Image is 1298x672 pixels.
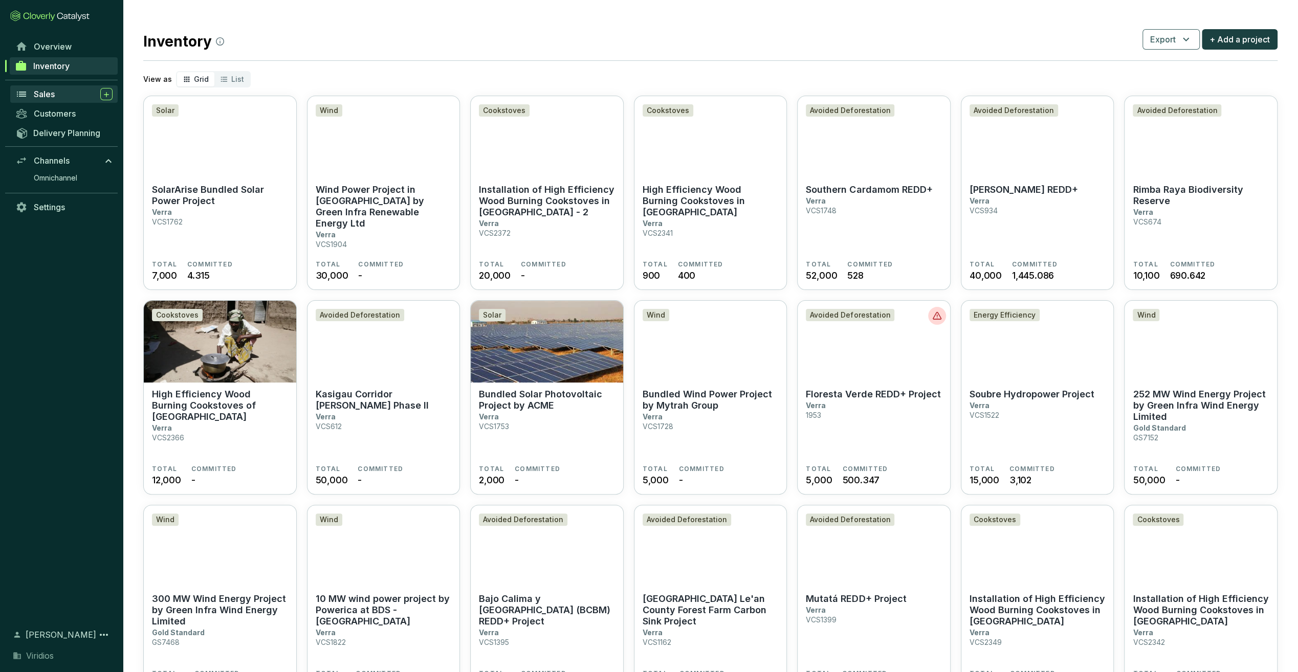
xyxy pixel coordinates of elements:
span: List [231,75,244,83]
span: COMMITTED [358,260,404,268]
div: Solar [152,104,179,117]
p: 10 MW wind power project by Powerica at BDS - [GEOGRAPHIC_DATA] [316,593,452,627]
div: Avoided Deforestation [479,513,567,526]
p: VCS674 [1133,217,1161,226]
p: Floresta Verde REDD+ Project [806,389,940,400]
p: Mutatá REDD+ Project [806,593,906,604]
img: 252 MW Wind Energy Project by Green Infra Wind Energy Limited [1125,301,1277,383]
p: Bundled Wind Power Project by Mytrah Group [643,389,779,411]
div: Avoided Deforestation [970,104,1058,117]
p: Verra [316,412,336,421]
p: [PERSON_NAME] REDD+ [970,184,1078,195]
span: 50,000 [1133,473,1165,487]
p: High Efficiency Wood Burning Cookstoves of [GEOGRAPHIC_DATA] [152,389,288,422]
span: TOTAL [1133,465,1158,473]
span: 528 [847,268,863,282]
a: Wind Power Project in Tamil Nadu by Green Infra Renewable Energy LtdWindWind Power Project in [GE... [307,96,460,290]
span: TOTAL [479,260,504,268]
div: Wind [152,513,179,526]
img: Southern Cardamom REDD+ [798,96,950,178]
div: Cookstoves [643,104,693,117]
span: - [515,473,519,487]
span: COMMITTED [191,465,237,473]
div: Cookstoves [970,513,1020,526]
p: VCS2372 [479,229,511,237]
a: Bundled Wind Power Project by Mytrah GroupWindBundled Wind Power Project by Mytrah GroupVerraVCS1... [634,300,787,495]
span: 7,000 [152,268,177,282]
p: Verra [970,401,989,410]
span: 5,000 [643,473,669,487]
span: COMMITTED [847,260,893,268]
p: Installation of High Efficiency Wood Burning Cookstoves in [GEOGRAPHIC_DATA] [970,593,1106,627]
span: Viridios [26,649,54,662]
span: COMMITTED [678,260,723,268]
span: - [679,473,683,487]
span: COMMITTED [187,260,233,268]
span: COMMITTED [515,465,560,473]
div: Wind [643,309,669,321]
span: Grid [194,75,209,83]
span: TOTAL [806,260,831,268]
p: Gold Standard [1133,423,1185,432]
a: Southern Cardamom REDD+Avoided DeforestationSouthern Cardamom REDD+VerraVCS1748TOTAL52,000COMMITT... [797,96,951,290]
a: Settings [10,198,118,216]
p: VCS2349 [970,638,1002,646]
p: Verra [152,423,172,432]
span: TOTAL [316,465,341,473]
div: Avoided Deforestation [643,513,731,526]
p: GS7468 [152,638,180,646]
span: COMMITTED [842,465,888,473]
p: SolarArise Bundled Solar Power Project [152,184,288,207]
img: Floresta Verde REDD+ Project [798,301,950,383]
span: COMMITTED [358,465,403,473]
span: Inventory [33,61,70,71]
img: 300 MW Wind Energy Project by Green Infra Wind Energy Limited [144,505,296,587]
span: COMMITTED [1175,465,1221,473]
span: Customers [34,108,76,119]
p: VCS1162 [643,638,671,646]
div: Wind [316,104,342,117]
button: Export [1142,29,1200,50]
span: 30,000 [316,268,348,282]
span: [PERSON_NAME] [26,629,96,641]
a: High Efficiency Wood Burning Cookstoves in ZimbabweCookstovesHigh Efficiency Wood Burning Cooksto... [634,96,787,290]
div: Cookstoves [479,104,530,117]
a: Bundled Solar Photovoltaic Project by ACMESolarBundled Solar Photovoltaic Project by ACMEVerraVCS... [470,300,624,495]
img: Bundled Wind Power Project by Mytrah Group [634,301,787,383]
div: Avoided Deforestation [806,309,894,321]
button: + Add a project [1202,29,1278,50]
span: TOTAL [1133,260,1158,268]
span: COMMITTED [521,260,566,268]
span: TOTAL [643,465,668,473]
img: Installation of High Efficiency Wood Burning Cookstoves in Kenya [961,505,1114,587]
img: SolarArise Bundled Solar Power Project [144,96,296,178]
p: Verra [316,628,336,637]
p: Kasigau Corridor [PERSON_NAME] Phase II [316,389,452,411]
span: COMMITTED [1009,465,1055,473]
span: Sales [34,89,55,99]
a: Inventory [10,57,118,75]
a: Rimba Raya Biodiversity ReserveAvoided DeforestationRimba Raya Biodiversity ReserveVerraVCS674TOT... [1124,96,1278,290]
p: VCS1399 [806,615,837,624]
p: Verra [643,628,663,637]
img: Soubre Hydropower Project [961,301,1114,383]
a: Mai Ndombe REDD+Avoided Deforestation[PERSON_NAME] REDD+VerraVCS934TOTAL40,000COMMITTED1,445.086 [961,96,1114,290]
p: VCS1395 [479,638,509,646]
p: Verra [152,208,172,216]
p: Verra [806,196,826,205]
img: High Efficiency Wood Burning Cookstoves of Tanzania [144,301,296,383]
p: Installation of High Efficiency Wood Burning Cookstoves in [GEOGRAPHIC_DATA] [1133,593,1269,627]
div: Wind [1133,309,1159,321]
span: 10,100 [1133,268,1159,282]
span: TOTAL [152,465,177,473]
span: 3,102 [1009,473,1031,487]
a: SolarArise Bundled Solar Power ProjectSolarSolarArise Bundled Solar Power ProjectVerraVCS1762TOTA... [143,96,297,290]
a: Omnichannel [29,170,118,186]
p: 300 MW Wind Energy Project by Green Infra Wind Energy Limited [152,593,288,627]
div: Wind [316,513,342,526]
p: Verra [316,230,336,239]
span: 1,445.086 [1012,268,1054,282]
img: Wind Power Project in Tamil Nadu by Green Infra Renewable Energy Ltd [307,96,460,178]
a: Sales [10,85,118,103]
span: 5,000 [806,473,832,487]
